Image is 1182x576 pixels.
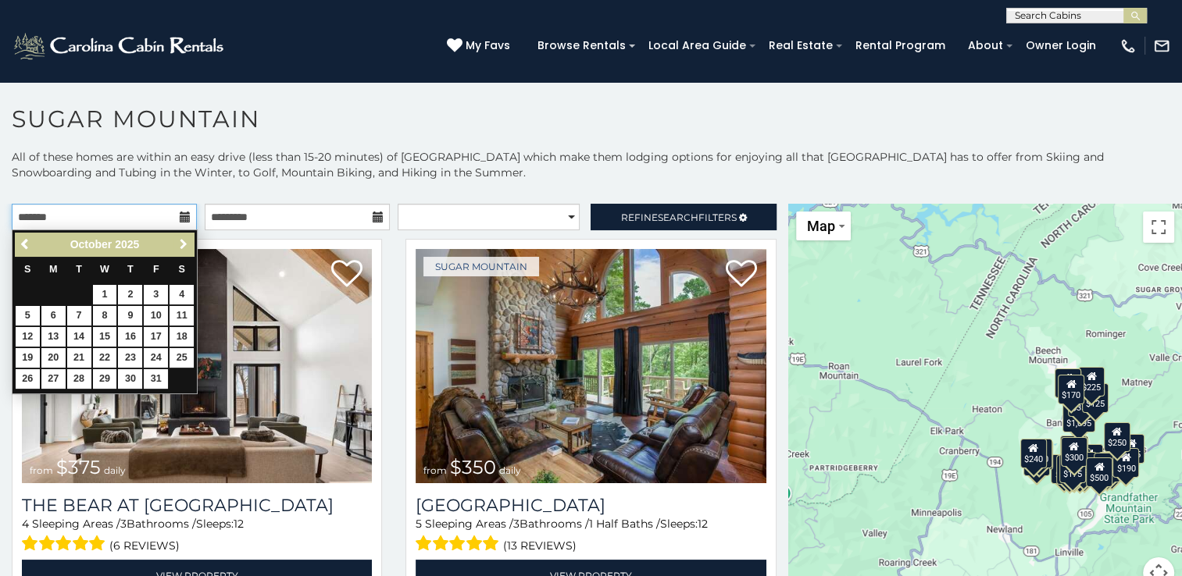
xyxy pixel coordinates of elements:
a: 6 [41,306,66,325]
a: 20 [41,348,66,368]
span: 12 [234,517,244,531]
span: 5 [416,517,422,531]
a: Next [173,235,193,254]
a: 15 [93,327,117,347]
a: 22 [93,348,117,368]
a: 17 [144,327,168,347]
span: Monday [49,264,58,275]
div: $250 [1103,421,1130,451]
button: Toggle fullscreen view [1143,212,1174,243]
span: Refine Filters [621,212,737,223]
div: Sleeping Areas / Bathrooms / Sleeps: [416,516,766,556]
a: 16 [118,327,142,347]
span: (6 reviews) [109,535,180,556]
a: The Bear At [GEOGRAPHIC_DATA] [22,495,372,516]
a: My Favs [447,37,514,55]
div: $350 [1067,386,1094,416]
div: Sleeping Areas / Bathrooms / Sleeps: [22,516,372,556]
a: 19 [16,348,40,368]
div: $200 [1076,444,1102,474]
a: 7 [67,306,91,325]
div: $190 [1112,447,1139,477]
a: [GEOGRAPHIC_DATA] [416,495,766,516]
a: 27 [41,369,66,389]
span: 3 [120,517,127,531]
a: Local Area Guide [641,34,754,58]
img: Grouse Moor Lodge [416,249,766,483]
a: 30 [118,369,142,389]
div: $355 [1023,446,1050,475]
a: Grouse Moor Lodge from $350 daily [416,249,766,483]
span: Map [807,218,835,234]
div: $350 [1066,455,1093,485]
span: Tuesday [76,264,82,275]
div: $155 [1056,454,1083,484]
a: 8 [93,306,117,325]
span: 1 Half Baths / [589,517,660,531]
div: $300 [1061,436,1087,466]
a: 10 [144,306,168,325]
span: daily [499,464,521,476]
a: 23 [118,348,142,368]
span: $375 [56,456,101,478]
a: 9 [118,306,142,325]
a: About [960,34,1011,58]
span: Thursday [127,264,134,275]
a: 5 [16,306,40,325]
div: $240 [1055,368,1081,398]
div: $225 [1027,440,1053,470]
span: (13 reviews) [503,535,577,556]
h3: The Bear At Sugar Mountain [22,495,372,516]
span: daily [104,464,126,476]
div: $1,095 [1062,403,1095,432]
span: Sunday [24,264,30,275]
div: $210 [1026,438,1052,468]
span: Saturday [179,264,185,275]
h3: Grouse Moor Lodge [416,495,766,516]
span: October [70,238,112,251]
div: $155 [1118,434,1145,464]
a: 12 [16,327,40,347]
a: 26 [16,369,40,389]
a: 3 [144,285,168,304]
img: mail-regular-white.png [1153,37,1170,55]
span: 2025 [115,238,139,251]
a: 21 [67,348,91,368]
a: Real Estate [761,34,841,58]
a: 13 [41,327,66,347]
div: $125 [1082,383,1109,413]
span: Next [177,238,190,251]
div: $240 [1020,438,1046,468]
a: 14 [67,327,91,347]
a: 11 [170,306,194,325]
span: Wednesday [100,264,109,275]
a: 25 [170,348,194,368]
a: RefineSearchFilters [591,204,776,230]
a: Owner Login [1018,34,1104,58]
a: 24 [144,348,168,368]
img: White-1-2.png [12,30,228,62]
div: $175 [1059,453,1086,483]
span: from [30,464,53,476]
div: $500 [1086,457,1112,487]
span: $350 [450,456,496,478]
a: Sugar Mountain [423,257,539,276]
span: 3 [513,517,520,531]
div: $265 [1061,436,1087,465]
a: 28 [67,369,91,389]
a: Add to favorites [331,258,362,291]
a: Rental Program [848,34,953,58]
div: $170 [1058,374,1084,404]
a: 2 [118,285,142,304]
span: Search [658,212,698,223]
div: $225 [1078,367,1105,396]
a: 4 [170,285,194,304]
span: Friday [153,264,159,275]
a: 29 [93,369,117,389]
a: Browse Rentals [530,34,634,58]
img: phone-regular-white.png [1120,37,1137,55]
a: Add to favorites [726,258,757,291]
span: 4 [22,517,29,531]
a: 1 [93,285,117,304]
div: $190 [1060,436,1087,465]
